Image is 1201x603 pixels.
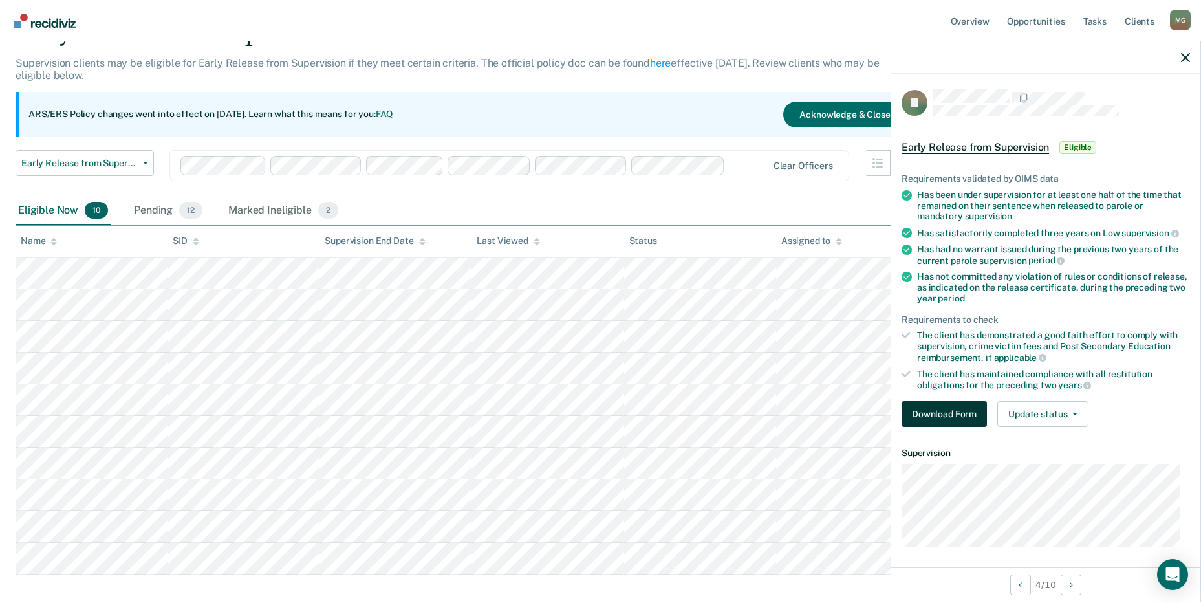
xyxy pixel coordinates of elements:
div: Has had no warrant issued during the previous two years of the current parole supervision [917,244,1190,266]
span: 10 [85,202,108,219]
span: supervision [965,211,1012,221]
button: Next Opportunity [1061,575,1081,595]
span: period [1028,255,1065,265]
div: M G [1170,10,1191,30]
p: Supervision clients may be eligible for Early Release from Supervision if they meet certain crite... [16,57,879,82]
div: Assigned to [781,236,842,247]
div: Supervision End Date [325,236,425,247]
div: Pending [131,197,205,225]
button: Update status [997,401,1088,427]
div: Has been under supervision for at least one half of the time that remained on their sentence when... [917,190,1190,222]
div: Marked Ineligible [226,197,341,225]
div: Requirements to check [902,314,1190,325]
div: Requirements validated by OIMS data [902,173,1190,184]
div: Has not committed any violation of rules or conditions of release, as indicated on the release ce... [917,271,1190,303]
button: Acknowledge & Close [783,102,906,127]
span: supervision [1121,228,1178,238]
div: The client has maintained compliance with all restitution obligations for the preceding two [917,369,1190,391]
button: Download Form [902,401,987,427]
div: SID [173,236,199,247]
button: Profile dropdown button [1170,10,1191,30]
a: FAQ [376,109,394,119]
span: 2 [318,202,338,219]
dt: Supervision [902,448,1190,459]
a: Navigate to form link [902,401,992,427]
div: Name [21,236,57,247]
div: Has satisfactorily completed three years on Low [917,227,1190,239]
span: Early Release from Supervision [21,158,138,169]
div: Open Intercom Messenger [1157,559,1188,590]
div: Clear officers [774,160,833,171]
div: Eligible Now [16,197,111,225]
img: Recidiviz [14,14,76,28]
span: 12 [179,202,202,219]
span: Early Release from Supervision [902,141,1049,154]
div: Status [629,236,657,247]
div: The client has demonstrated a good faith effort to comply with supervision, crime victim fees and... [917,330,1190,363]
div: Last Viewed [477,236,539,247]
button: Previous Opportunity [1010,575,1031,595]
span: Eligible [1059,141,1096,154]
div: 4 / 10 [891,567,1200,602]
a: here [650,57,671,69]
span: applicable [994,353,1046,363]
span: years [1058,380,1091,390]
p: ARS/ERS Policy changes went into effect on [DATE]. Learn what this means for you: [28,108,393,121]
div: Early Release from SupervisionEligible [891,127,1200,168]
span: period [938,293,964,303]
